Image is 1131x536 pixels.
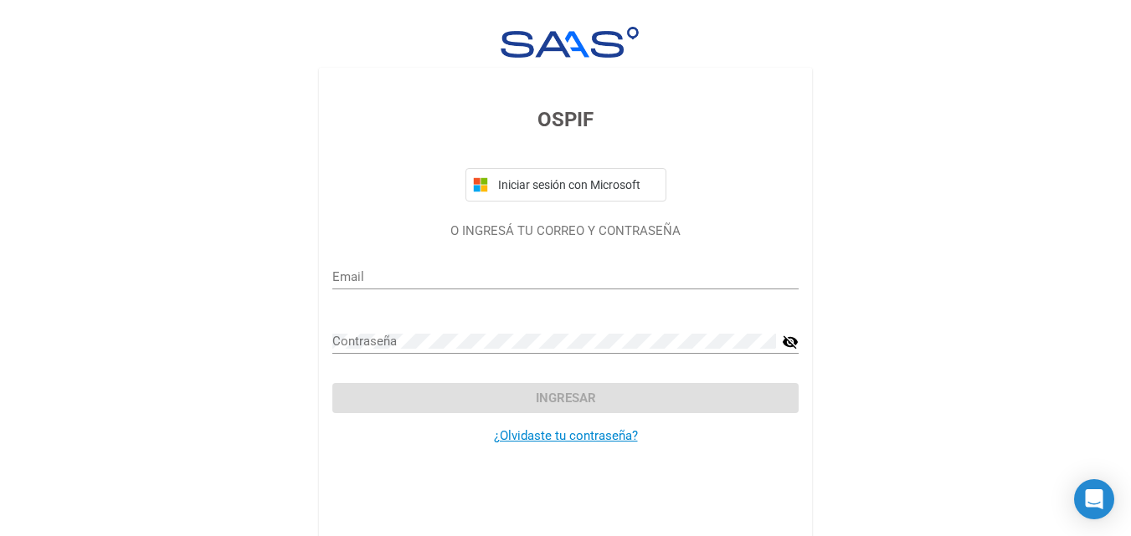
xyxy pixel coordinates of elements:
[1074,479,1114,519] div: Open Intercom Messenger
[332,383,799,413] button: Ingresar
[536,391,596,406] span: Ingresar
[494,428,638,443] a: ¿Olvidaste tu contraseña?
[332,105,799,135] h3: OSPIF
[782,332,799,352] mat-icon: visibility_off
[332,222,799,241] p: O INGRESÁ TU CORREO Y CONTRASEÑA
[465,168,666,202] button: Iniciar sesión con Microsoft
[495,178,659,191] span: Iniciar sesión con Microsoft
